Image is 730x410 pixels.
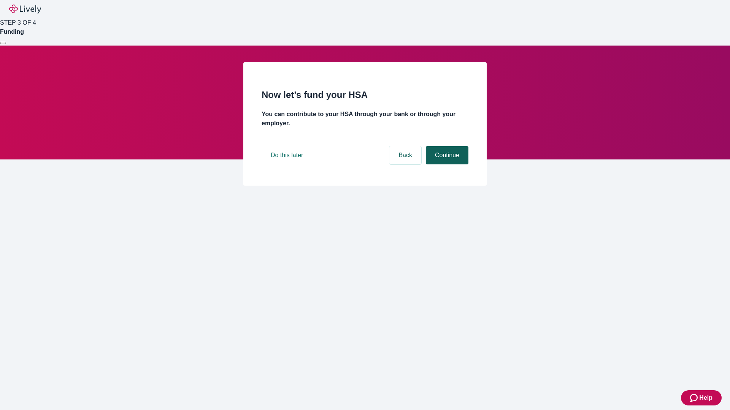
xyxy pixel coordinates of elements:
button: Do this later [262,146,312,164]
button: Continue [426,146,468,164]
button: Back [389,146,421,164]
span: Help [699,393,713,402]
button: Zendesk support iconHelp [681,390,722,405]
img: Lively [9,5,41,14]
svg: Zendesk support icon [690,393,699,402]
h2: Now let’s fund your HSA [262,88,468,102]
h4: You can contribute to your HSA through your bank or through your employer. [262,110,468,128]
